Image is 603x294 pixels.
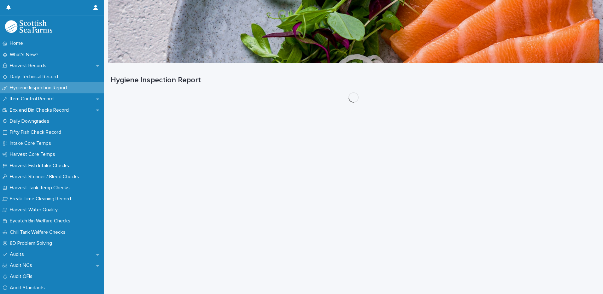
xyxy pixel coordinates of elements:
[7,185,75,191] p: Harvest Tank Temp Checks
[7,129,66,135] p: Fifty Fish Check Record
[7,218,75,224] p: Bycatch Bin Welfare Checks
[7,240,57,246] p: 8D Problem Solving
[7,40,28,46] p: Home
[7,207,63,213] p: Harvest Water Quality
[7,96,59,102] p: Item Control Record
[7,85,73,91] p: Hygiene Inspection Report
[7,251,29,257] p: Audits
[7,196,76,202] p: Break Time Cleaning Record
[7,74,63,80] p: Daily Technical Record
[7,262,37,268] p: Audit NCs
[7,118,54,124] p: Daily Downgrades
[5,20,52,33] img: mMrefqRFQpe26GRNOUkG
[7,229,71,235] p: Chill Tank Welfare Checks
[110,76,597,85] h1: Hygiene Inspection Report
[7,151,60,157] p: Harvest Core Temps
[7,107,74,113] p: Box and Bin Checks Record
[7,140,56,146] p: Intake Core Temps
[7,63,51,69] p: Harvest Records
[7,273,38,279] p: Audit OFIs
[7,163,74,169] p: Harvest Fish Intake Checks
[7,285,50,291] p: Audit Standards
[7,52,44,58] p: What's New?
[7,174,84,180] p: Harvest Stunner / Bleed Checks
